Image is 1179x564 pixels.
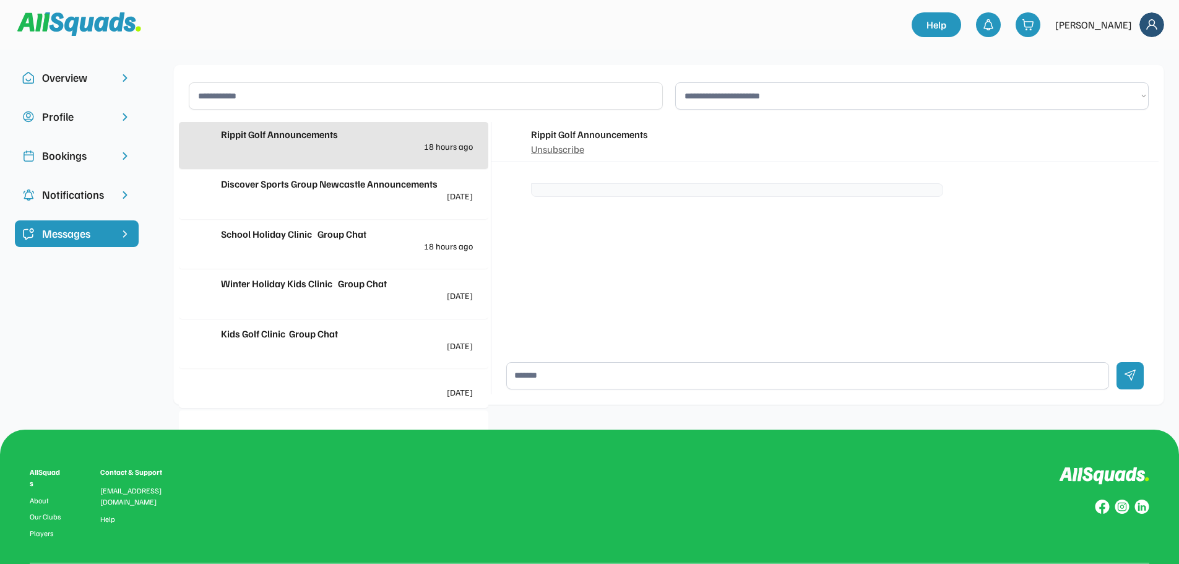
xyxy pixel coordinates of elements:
[119,189,131,201] img: chevron-right.svg
[221,176,473,191] div: Discover Sports Group Newcastle Announcements
[499,180,524,204] img: yH5BAEAAAAALAAAAAABAAEAAAIBRAA7
[912,12,961,37] a: Help
[447,388,473,397] div: [DATE]
[119,72,131,84] img: chevron-right.svg
[531,142,584,157] div: Unsubscribe
[447,341,473,350] div: [DATE]
[424,241,473,251] div: 18 hours ago
[982,19,995,31] img: bell-03%20%281%29.svg
[119,111,131,123] img: chevron-right.svg
[221,227,473,241] div: School Holiday Clinic Group Chat
[1022,19,1034,31] img: shopping-cart-01%20%281%29.svg
[186,182,214,209] img: yH5BAEAAAAALAAAAAABAAEAAAIBRAA7
[30,497,63,505] a: About
[119,228,131,240] img: chevron-right%20copy%203.svg
[186,376,214,403] img: yH5BAEAAAAALAAAAAABAAEAAAIBRAA7
[22,111,35,123] img: user-circle.svg
[186,232,214,259] img: yH5BAEAAAAALAAAAAABAAEAAAIBRAA7
[447,191,473,201] div: [DATE]
[221,276,473,291] div: Winter Holiday Kids Clinic Group Chat
[221,127,473,142] div: Rippit Golf Announcements
[100,515,115,524] a: Help
[1115,500,1129,514] img: Group%20copy%207.svg
[499,129,524,154] img: yH5BAEAAAAALAAAAAABAAEAAAIBRAA7
[221,326,473,341] div: Kids Golf Clinic Group Chat
[42,108,111,125] div: Profile
[186,331,214,358] img: yH5BAEAAAAALAAAAAABAAEAAAIBRAA7
[186,132,214,159] img: yH5BAEAAAAALAAAAAABAAEAAAIBRAA7
[30,467,63,489] div: AllSquads
[100,467,177,478] div: Contact & Support
[186,415,214,443] img: yH5BAEAAAAALAAAAAABAAEAAAIBRAA7
[22,150,35,162] img: Icon%20copy%202.svg
[1134,500,1149,514] img: Group%20copy%206.svg
[22,228,35,240] img: Icon%20%2821%29.svg
[1055,17,1132,32] div: [PERSON_NAME]
[17,12,141,36] img: Squad%20Logo.svg
[424,142,473,151] div: 18 hours ago
[42,225,111,242] div: Messages
[186,281,214,308] img: yH5BAEAAAAALAAAAAABAAEAAAIBRAA7
[42,186,111,203] div: Notifications
[447,427,473,436] div: [DATE]
[100,485,177,508] div: [EMAIL_ADDRESS][DOMAIN_NAME]
[531,127,647,142] div: Rippit Golf Announcements
[1059,467,1149,485] img: Logo%20inverted.svg
[119,150,131,162] img: chevron-right.svg
[447,291,473,300] div: [DATE]
[22,72,35,84] img: Icon%20copy%2010.svg
[22,189,35,201] img: Icon%20copy%204.svg
[42,147,111,164] div: Bookings
[1139,12,1164,37] img: Frame%2018.svg
[1095,500,1110,514] img: Group%20copy%208.svg
[42,69,111,86] div: Overview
